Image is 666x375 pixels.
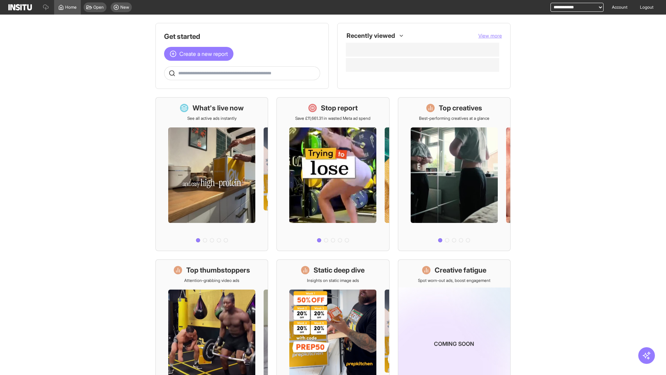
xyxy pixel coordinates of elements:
[120,5,129,10] span: New
[187,116,237,121] p: See all active ads instantly
[314,265,365,275] h1: Static deep dive
[307,278,359,283] p: Insights on static image ads
[164,47,233,61] button: Create a new report
[419,116,489,121] p: Best-performing creatives at a glance
[155,97,268,251] a: What's live nowSee all active ads instantly
[478,32,502,39] button: View more
[93,5,104,10] span: Open
[184,278,239,283] p: Attention-grabbing video ads
[478,33,502,39] span: View more
[186,265,250,275] h1: Top thumbstoppers
[65,5,77,10] span: Home
[276,97,389,251] a: Stop reportSave £11,661.31 in wasted Meta ad spend
[179,50,228,58] span: Create a new report
[295,116,370,121] p: Save £11,661.31 in wasted Meta ad spend
[193,103,244,113] h1: What's live now
[398,97,511,251] a: Top creativesBest-performing creatives at a glance
[164,32,320,41] h1: Get started
[321,103,358,113] h1: Stop report
[8,4,32,10] img: Logo
[439,103,482,113] h1: Top creatives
